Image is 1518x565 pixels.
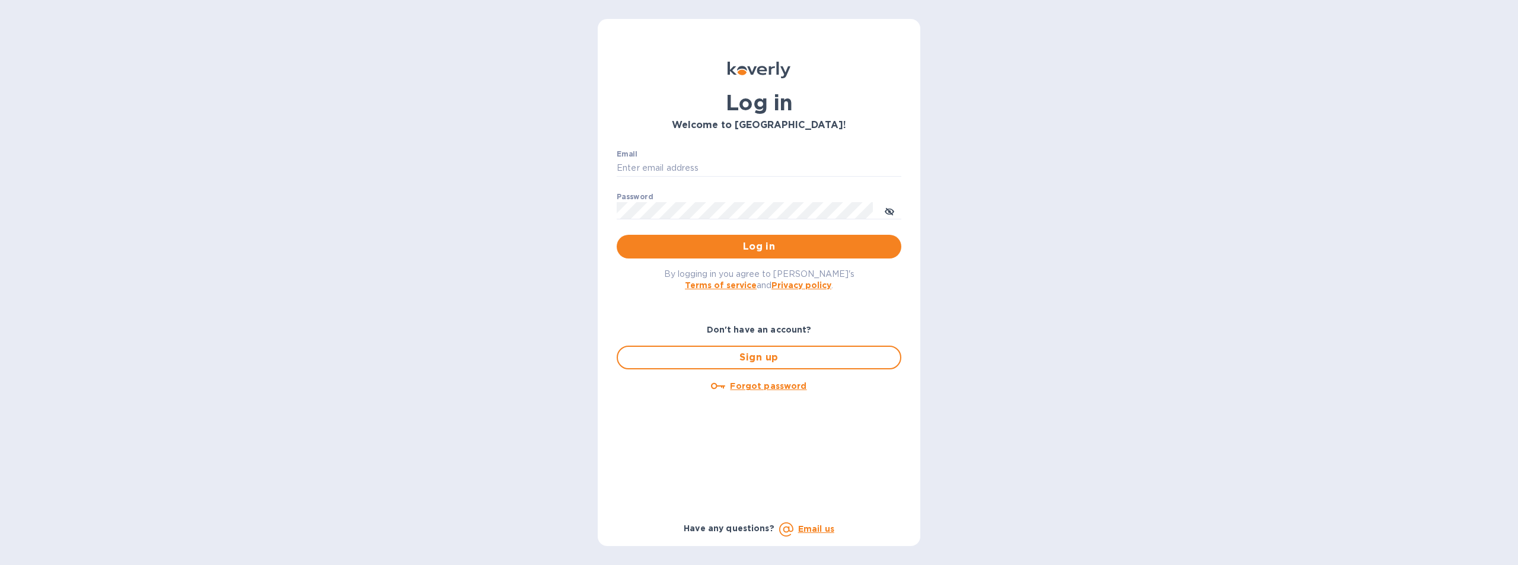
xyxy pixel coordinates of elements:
[617,120,901,131] h3: Welcome to [GEOGRAPHIC_DATA]!
[617,235,901,258] button: Log in
[730,381,806,391] u: Forgot password
[664,269,854,290] span: By logging in you agree to [PERSON_NAME]'s and .
[617,193,653,200] label: Password
[878,199,901,222] button: toggle password visibility
[617,90,901,115] h1: Log in
[728,62,790,78] img: Koverly
[617,159,901,177] input: Enter email address
[685,280,757,290] a: Terms of service
[626,240,892,254] span: Log in
[771,280,831,290] a: Privacy policy
[707,325,812,334] b: Don't have an account?
[684,523,774,533] b: Have any questions?
[617,151,637,158] label: Email
[617,346,901,369] button: Sign up
[798,524,834,534] a: Email us
[627,350,891,365] span: Sign up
